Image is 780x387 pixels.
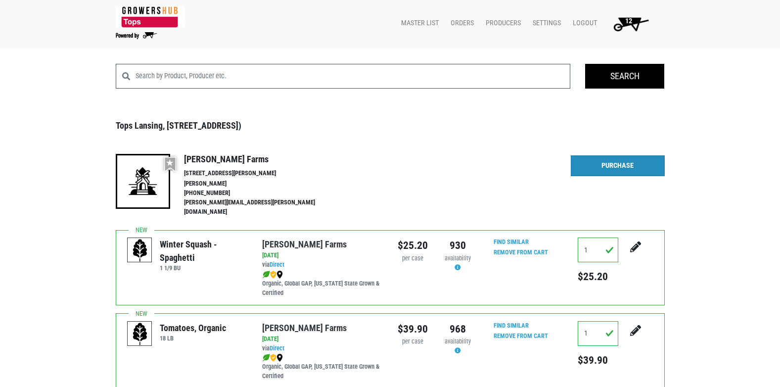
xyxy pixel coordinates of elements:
[393,14,443,33] a: Master List
[398,254,428,263] div: per case
[270,271,276,279] img: safety-e55c860ca8c00a9c171001a62a92dabd.png
[262,323,347,333] a: [PERSON_NAME] Farms
[585,64,664,89] input: Search
[398,238,428,253] div: $25.20
[565,14,601,33] a: Logout
[609,14,653,34] img: Cart
[276,271,283,279] img: map_marker-0e94453035b3232a4d21701695807de9.png
[184,189,336,198] li: [PHONE_NUMBER]
[601,14,657,34] a: 12
[488,331,554,342] input: Remove From Cart
[276,354,283,362] img: map_marker-0e94453035b3232a4d21701695807de9.png
[578,354,618,367] h5: $39.90
[494,238,529,245] a: Find Similar
[160,264,247,272] h6: 1 1/9 BU
[443,321,473,337] div: 968
[262,270,382,298] div: Organic, Global GAP, [US_STATE] State Grown & Certified
[262,239,347,249] a: [PERSON_NAME] Farms
[443,238,473,253] div: 930
[184,198,336,217] li: [PERSON_NAME][EMAIL_ADDRESS][PERSON_NAME][DOMAIN_NAME]
[262,260,382,270] div: via
[116,32,157,39] img: Powered by Big Wheelbarrow
[578,238,618,262] input: Qty
[184,154,336,165] h4: [PERSON_NAME] Farms
[494,322,529,329] a: Find Similar
[136,64,571,89] input: Search by Product, Producer etc.
[270,344,284,352] a: Direct
[270,261,284,268] a: Direct
[571,155,665,176] a: Purchase
[160,321,226,335] div: Tomatoes, Organic
[262,251,382,260] div: [DATE]
[488,247,554,258] input: Remove From Cart
[116,154,170,208] img: 19-7441ae2ccb79c876ff41c34f3bd0da69.png
[184,169,336,178] li: [STREET_ADDRESS][PERSON_NAME]
[625,17,632,25] span: 12
[116,6,184,28] img: 279edf242af8f9d49a69d9d2afa010fb.png
[116,120,665,131] h3: Tops Lansing, [STREET_ADDRESS])
[128,322,152,346] img: placeholder-variety-43d6402dacf2d531de610a020419775a.svg
[445,254,471,262] span: availability
[525,14,565,33] a: Settings
[128,238,152,263] img: placeholder-variety-43d6402dacf2d531de610a020419775a.svg
[184,179,336,189] li: [PERSON_NAME]
[443,14,478,33] a: Orders
[398,321,428,337] div: $39.90
[398,337,428,346] div: per case
[262,271,270,279] img: leaf-e5c59151409436ccce96b2ca1b28e03c.png
[262,354,270,362] img: leaf-e5c59151409436ccce96b2ca1b28e03c.png
[160,335,226,342] h6: 18 LB
[160,238,247,264] div: Winter Squash - Spaghetti
[262,353,382,381] div: Organic, Global GAP, [US_STATE] State Grown & Certified
[578,321,618,346] input: Qty
[270,354,276,362] img: safety-e55c860ca8c00a9c171001a62a92dabd.png
[262,344,382,353] div: via
[478,14,525,33] a: Producers
[578,270,618,283] h5: $25.20
[445,338,471,345] span: availability
[262,335,382,344] div: [DATE]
